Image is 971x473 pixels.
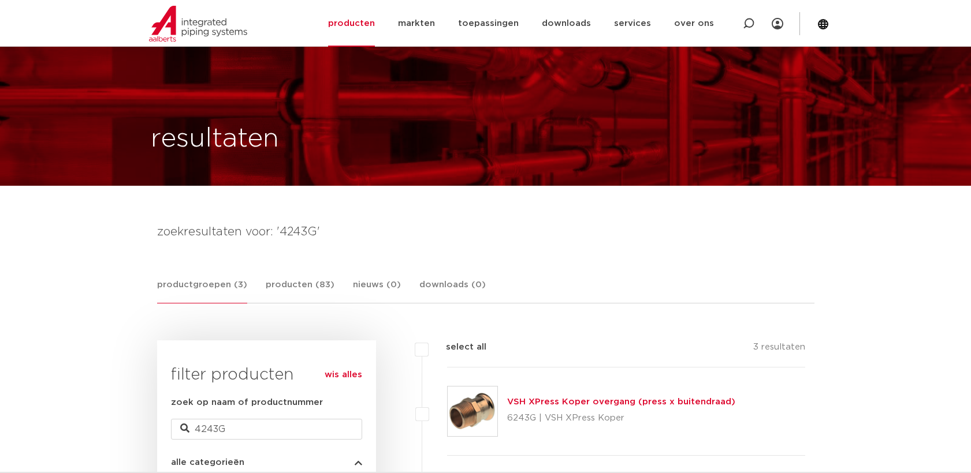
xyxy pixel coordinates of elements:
[171,396,323,410] label: zoek op naam of productnummer
[448,386,497,436] img: Thumbnail for VSH XPress Koper overgang (press x buitendraad)
[171,363,362,386] h3: filter producten
[157,223,814,241] h4: zoekresultaten voor: '4243G'
[171,458,362,467] button: alle categorieën
[429,340,486,354] label: select all
[419,278,486,303] a: downloads (0)
[507,397,735,406] a: VSH XPress Koper overgang (press x buitendraad)
[325,368,362,382] a: wis alles
[151,121,279,157] h1: resultaten
[171,458,244,467] span: alle categorieën
[157,278,247,303] a: productgroepen (3)
[753,340,805,358] p: 3 resultaten
[353,278,401,303] a: nieuws (0)
[266,278,334,303] a: producten (83)
[171,419,362,440] input: zoeken
[507,409,735,427] p: 6243G | VSH XPress Koper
